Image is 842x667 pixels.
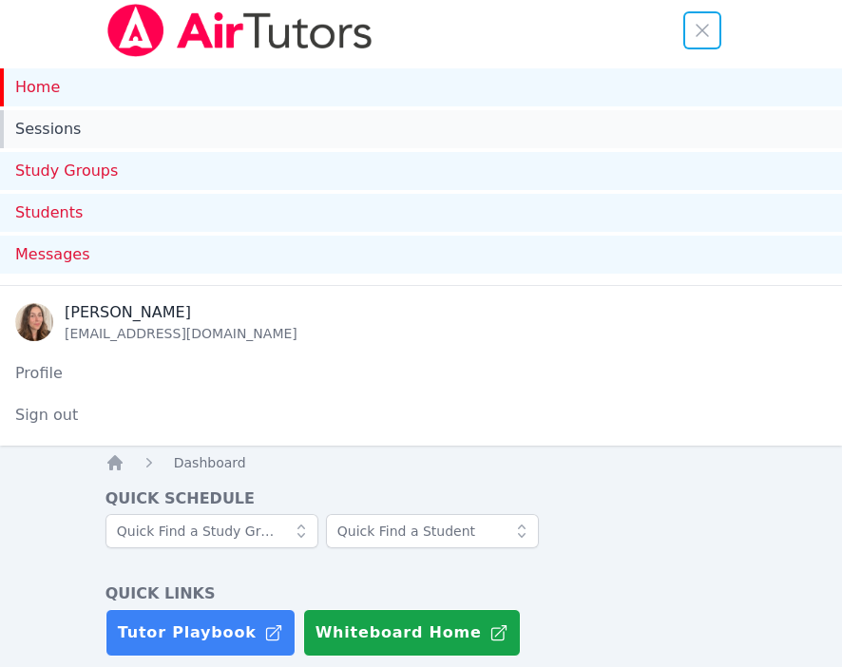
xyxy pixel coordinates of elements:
input: Quick Find a Student [326,514,539,548]
nav: Breadcrumb [105,453,737,472]
div: [PERSON_NAME] [65,301,297,324]
img: Air Tutors [105,4,374,57]
span: Dashboard [174,455,246,470]
h4: Quick Schedule [105,487,737,510]
span: Messages [15,243,89,266]
a: Tutor Playbook [105,609,296,657]
button: Whiteboard Home [303,609,521,657]
h4: Quick Links [105,582,737,605]
a: Dashboard [174,453,246,472]
input: Quick Find a Study Group [105,514,318,548]
div: [EMAIL_ADDRESS][DOMAIN_NAME] [65,324,297,343]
